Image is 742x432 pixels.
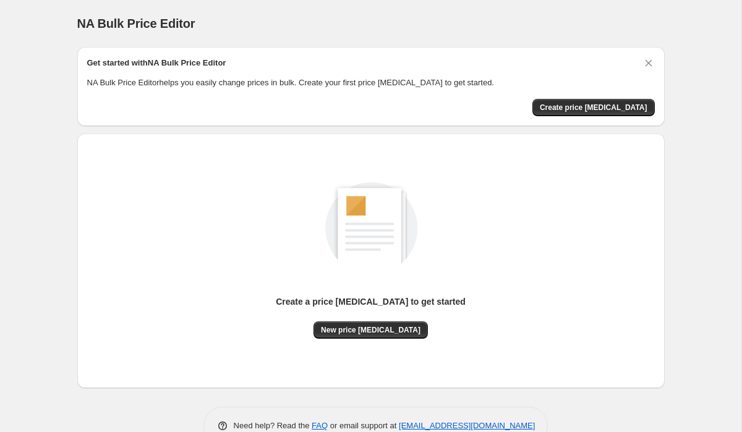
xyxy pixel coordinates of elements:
span: NA Bulk Price Editor [77,17,195,30]
p: Create a price [MEDICAL_DATA] to get started [276,295,466,308]
p: NA Bulk Price Editor helps you easily change prices in bulk. Create your first price [MEDICAL_DAT... [87,77,655,89]
span: or email support at [328,421,399,430]
a: [EMAIL_ADDRESS][DOMAIN_NAME] [399,421,535,430]
button: New price [MEDICAL_DATA] [313,321,428,339]
span: Need help? Read the [234,421,312,430]
span: Create price [MEDICAL_DATA] [540,103,647,112]
span: New price [MEDICAL_DATA] [321,325,420,335]
button: Dismiss card [642,57,655,69]
a: FAQ [312,421,328,430]
button: Create price change job [532,99,655,116]
h2: Get started with NA Bulk Price Editor [87,57,226,69]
